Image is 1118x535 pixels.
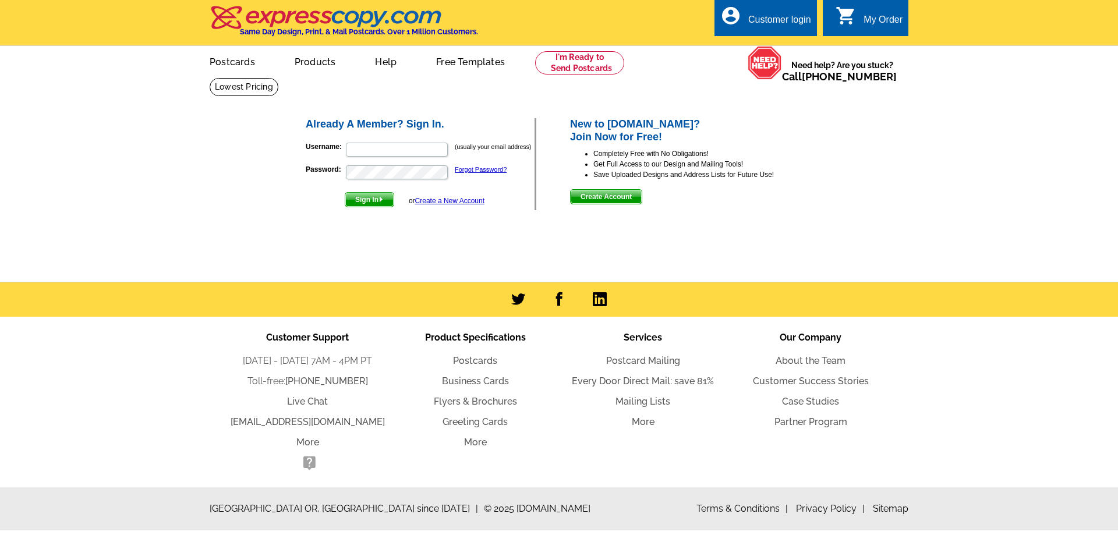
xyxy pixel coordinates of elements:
a: Postcards [453,355,497,366]
label: Password: [306,164,345,175]
li: Completely Free with No Obligations! [593,148,814,159]
h2: Already A Member? Sign In. [306,118,535,131]
a: [EMAIL_ADDRESS][DOMAIN_NAME] [231,416,385,427]
a: Help [356,47,415,75]
a: [PHONE_NUMBER] [285,375,368,387]
a: Create a New Account [415,197,484,205]
h2: New to [DOMAIN_NAME]? Join Now for Free! [570,118,814,143]
span: Need help? Are you stuck? [782,59,903,83]
div: My Order [864,15,903,31]
small: (usually your email address) [455,143,531,150]
i: shopping_cart [836,5,857,26]
li: Get Full Access to our Design and Mailing Tools! [593,159,814,169]
a: Case Studies [782,396,839,407]
a: Forgot Password? [455,166,507,173]
span: Product Specifications [425,332,526,343]
a: About the Team [776,355,845,366]
span: [GEOGRAPHIC_DATA] OR, [GEOGRAPHIC_DATA] since [DATE] [210,502,478,516]
span: Sign In [345,193,394,207]
a: More [464,437,487,448]
span: Customer Support [266,332,349,343]
li: [DATE] - [DATE] 7AM - 4PM PT [224,354,391,368]
label: Username: [306,141,345,152]
a: More [296,437,319,448]
h4: Same Day Design, Print, & Mail Postcards. Over 1 Million Customers. [240,27,478,36]
a: Live Chat [287,396,328,407]
a: More [632,416,654,427]
a: shopping_cart My Order [836,13,903,27]
span: © 2025 [DOMAIN_NAME] [484,502,590,516]
a: [PHONE_NUMBER] [802,70,897,83]
i: account_circle [720,5,741,26]
li: Toll-free: [224,374,391,388]
span: Services [624,332,662,343]
a: Postcards [191,47,274,75]
div: or [409,196,484,206]
a: Mailing Lists [615,396,670,407]
a: Postcard Mailing [606,355,680,366]
span: Call [782,70,897,83]
button: Create Account [570,189,642,204]
a: Greeting Cards [443,416,508,427]
div: Customer login [748,15,811,31]
a: Sitemap [873,503,908,514]
a: Every Door Direct Mail: save 81% [572,375,714,387]
span: Create Account [571,190,642,204]
a: Privacy Policy [796,503,865,514]
span: Our Company [780,332,841,343]
li: Save Uploaded Designs and Address Lists for Future Use! [593,169,814,180]
img: help [748,46,782,80]
a: Business Cards [442,375,509,387]
a: Terms & Conditions [696,503,788,514]
a: Customer Success Stories [753,375,869,387]
img: button-next-arrow-white.png [378,197,384,202]
a: Products [276,47,355,75]
a: Partner Program [774,416,847,427]
a: Flyers & Brochures [434,396,517,407]
a: Same Day Design, Print, & Mail Postcards. Over 1 Million Customers. [210,14,478,36]
a: account_circle Customer login [720,13,811,27]
button: Sign In [345,192,394,207]
a: Free Templates [418,47,523,75]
